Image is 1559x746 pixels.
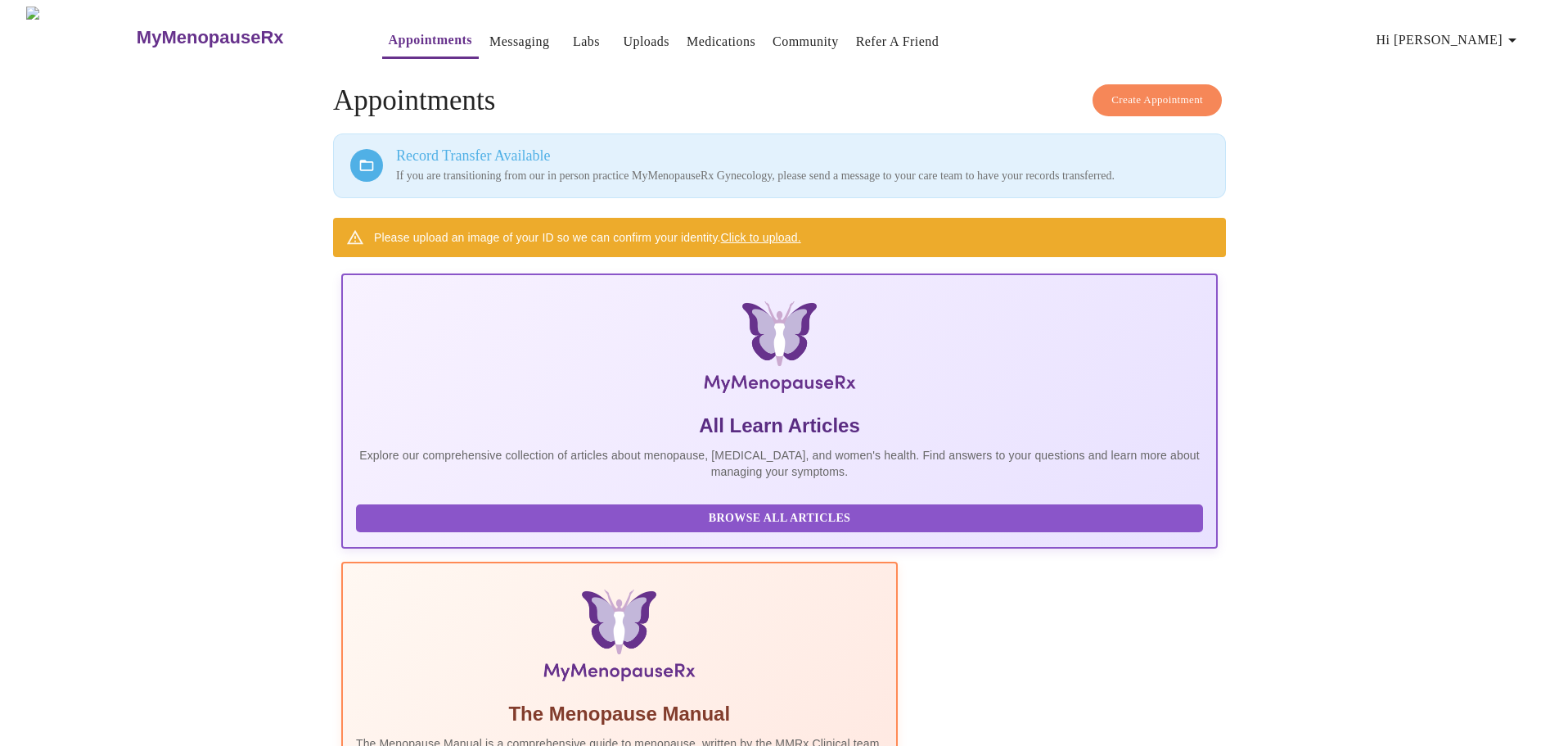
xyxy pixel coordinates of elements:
[372,509,1187,529] span: Browse All Articles
[489,30,549,53] a: Messaging
[623,30,669,53] a: Uploads
[374,223,801,252] div: Please upload an image of your ID so we can confirm your identity.
[616,25,676,58] button: Uploads
[1377,29,1522,52] span: Hi [PERSON_NAME]
[488,301,1071,400] img: MyMenopauseRx Logo
[773,30,839,53] a: Community
[1111,91,1203,110] span: Create Appointment
[721,231,801,244] a: Click to upload.
[396,168,1209,184] p: If you are transitioning from our in person practice MyMenopauseRx Gynecology, please send a mess...
[356,701,883,727] h5: The Menopause Manual
[849,25,946,58] button: Refer a Friend
[680,25,762,58] button: Medications
[134,9,349,66] a: MyMenopauseRx
[1370,24,1529,57] button: Hi [PERSON_NAME]
[26,7,134,68] img: MyMenopauseRx Logo
[483,25,556,58] button: Messaging
[766,25,845,58] button: Community
[356,510,1207,524] a: Browse All Articles
[687,30,755,53] a: Medications
[396,147,1209,165] h3: Record Transfer Available
[1093,84,1222,116] button: Create Appointment
[333,84,1226,117] h4: Appointments
[382,24,479,59] button: Appointments
[356,447,1203,480] p: Explore our comprehensive collection of articles about menopause, [MEDICAL_DATA], and women's hea...
[389,29,472,52] a: Appointments
[356,413,1203,439] h5: All Learn Articles
[137,27,284,48] h3: MyMenopauseRx
[573,30,600,53] a: Labs
[856,30,939,53] a: Refer a Friend
[356,504,1203,533] button: Browse All Articles
[560,25,612,58] button: Labs
[439,590,799,688] img: Menopause Manual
